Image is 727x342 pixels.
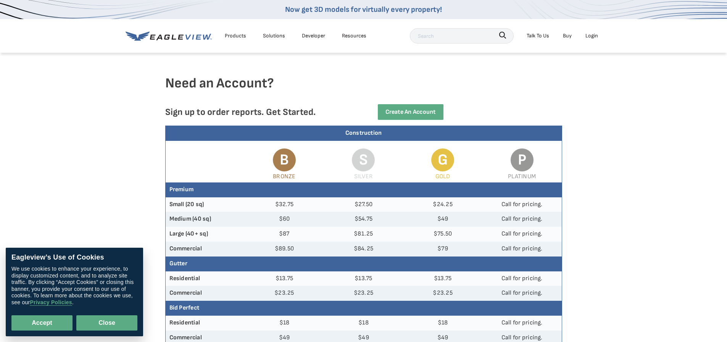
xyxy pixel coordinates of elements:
[378,104,443,120] a: Create an Account
[263,31,285,40] div: Solutions
[527,31,549,40] div: Talk To Us
[342,31,366,40] div: Resources
[11,253,137,262] div: Eagleview’s Use of Cookies
[166,271,245,286] th: Residential
[431,148,454,171] span: G
[245,197,324,212] td: $32.75
[245,227,324,242] td: $87
[245,316,324,331] td: $18
[403,242,482,256] td: $79
[285,5,442,14] a: Now get 3D models for virtually every property!
[482,197,562,212] td: Call for pricing.
[166,256,562,271] th: Gutter
[324,212,403,227] td: $54.75
[273,173,295,180] span: Bronze
[482,212,562,227] td: Call for pricing.
[11,315,73,331] button: Accept
[166,301,562,316] th: Bid Perfect
[482,227,562,242] td: Call for pricing.
[245,242,324,256] td: $89.50
[585,31,598,40] div: Login
[324,197,403,212] td: $27.50
[11,266,137,306] div: We use cookies to enhance your experience, to display customized content, and to analyze site tra...
[403,197,482,212] td: $24.25
[225,31,246,40] div: Products
[245,212,324,227] td: $60
[324,286,403,301] td: $23.25
[403,271,482,286] td: $13.75
[403,316,482,331] td: $18
[482,271,562,286] td: Call for pricing.
[273,148,296,171] span: B
[410,28,514,44] input: Search
[245,286,324,301] td: $23.25
[302,31,325,40] a: Developer
[166,197,245,212] th: Small (20 sq)
[166,212,245,227] th: Medium (40 sq)
[166,227,245,242] th: Large (40+ sq)
[354,173,373,180] span: Silver
[403,286,482,301] td: $23.25
[166,242,245,256] th: Commercial
[563,31,572,40] a: Buy
[435,173,450,180] span: Gold
[324,271,403,286] td: $13.75
[245,271,324,286] td: $13.75
[403,227,482,242] td: $75.50
[482,286,562,301] td: Call for pricing.
[508,173,536,180] span: Platinum
[324,242,403,256] td: $84.25
[482,242,562,256] td: Call for pricing.
[403,212,482,227] td: $49
[324,227,403,242] td: $81.25
[482,316,562,331] td: Call for pricing.
[165,75,562,104] h4: Need an Account?
[166,286,245,301] th: Commercial
[30,299,72,306] a: Privacy Policies
[352,148,375,171] span: S
[324,316,403,331] td: $18
[166,126,562,141] div: Construction
[165,106,351,118] p: Sign up to order reports. Get Started.
[511,148,534,171] span: P
[166,182,562,197] th: Premium
[166,316,245,331] th: Residential
[76,315,137,331] button: Close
